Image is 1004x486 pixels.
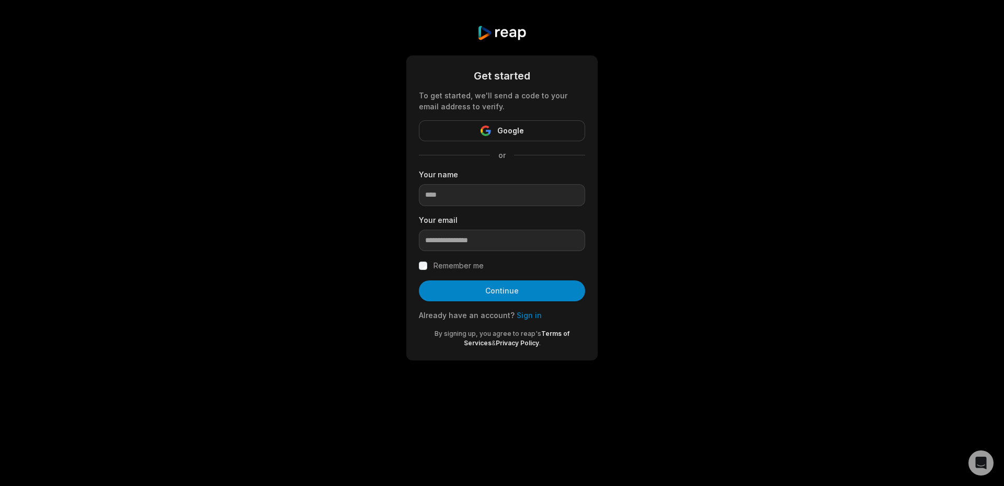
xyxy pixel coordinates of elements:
[968,450,994,476] div: Open Intercom Messenger
[433,259,484,272] label: Remember me
[419,90,585,112] div: To get started, we'll send a code to your email address to verify.
[419,120,585,141] button: Google
[539,339,541,347] span: .
[419,311,515,320] span: Already have an account?
[477,25,527,41] img: reap
[496,339,539,347] a: Privacy Policy
[419,68,585,84] div: Get started
[497,125,524,137] span: Google
[517,311,542,320] a: Sign in
[492,339,496,347] span: &
[490,150,514,161] span: or
[419,214,585,225] label: Your email
[419,280,585,301] button: Continue
[419,169,585,180] label: Your name
[435,330,541,337] span: By signing up, you agree to reap's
